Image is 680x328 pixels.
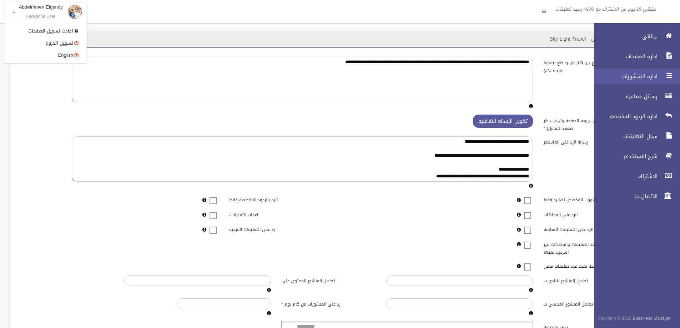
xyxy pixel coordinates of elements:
[276,275,381,285] label: تجاهل المنشور المحتوى على
[5,37,86,49] a: تسجيل الخروج
[588,153,660,160] span: شرح الاستخدام
[588,148,680,164] a: شرح الاستخدام
[224,224,329,234] label: رد على التعليقات الفرعيه
[4,2,87,24] a: Abdelrhmen Elgendy Facebook User
[588,133,660,140] span: سجل التعليقات
[538,194,643,204] label: الرد على المنشورات المخصص لها رد فقط
[538,238,643,256] label: ارسال تقرير يومى بعدد التعليقات والمحادثات غير المردود عليها
[541,32,648,46] header: اداره الصفحات / تعديل - Sky Light Travel
[5,25,86,37] a: اعادت تسجيل الصفحات
[588,93,660,100] span: رسائل جماعيه
[598,314,631,322] span: Copyright © 2015
[224,194,329,204] label: الرد بالردود المخصصه فقط
[588,193,660,200] span: الاتصال بنا
[19,4,63,10] p: Abdelrhmen Elgendy
[538,260,643,270] label: ايقاف تفعيل الصفحه بعدد عدد تعليقات معين
[588,113,660,120] span: اداره الردود المخصصه
[538,136,643,146] label: رساله الرد على الماسنجر
[588,33,660,40] span: بياناتى
[19,14,63,19] small: Facebook User
[538,298,643,308] label: تجاهل المنشور المنتهى ب
[588,73,660,80] span: اداره المنشورات
[588,173,660,180] span: الاشتراك
[538,209,643,219] label: الرد على المحادثات
[538,115,643,132] label: رساله v (افضل لتحسين جوده الصفحه وتجنب حظر ضعف التفاعل)
[538,224,643,234] label: الرد على التعليقات السابقه
[588,29,680,44] a: بياناتى
[276,298,381,308] label: رد على المنشورات من كام يوم
[588,69,680,84] a: اداره المنشورات
[588,89,680,104] a: رسائل جماعيه
[473,115,533,128] button: تكوين الرساله التفاعليه
[588,109,680,124] a: اداره الردود المخصصه
[633,314,671,322] strong: Bussiness Manager
[588,53,660,60] span: اداره الصفحات
[538,275,643,285] label: تجاهل المنشور البادئ ب
[224,209,329,219] label: اعجاب التعليقات
[588,128,680,144] a: سجل التعليقات
[588,49,680,64] a: اداره الصفحات
[5,49,86,61] a: English
[588,168,680,184] a: الاشتراك
[538,57,643,75] label: الرد على التعليق (للتنوع بين اكثر من رد ضع بينهما علامه #*#)
[588,188,680,204] a: الاتصال بنا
